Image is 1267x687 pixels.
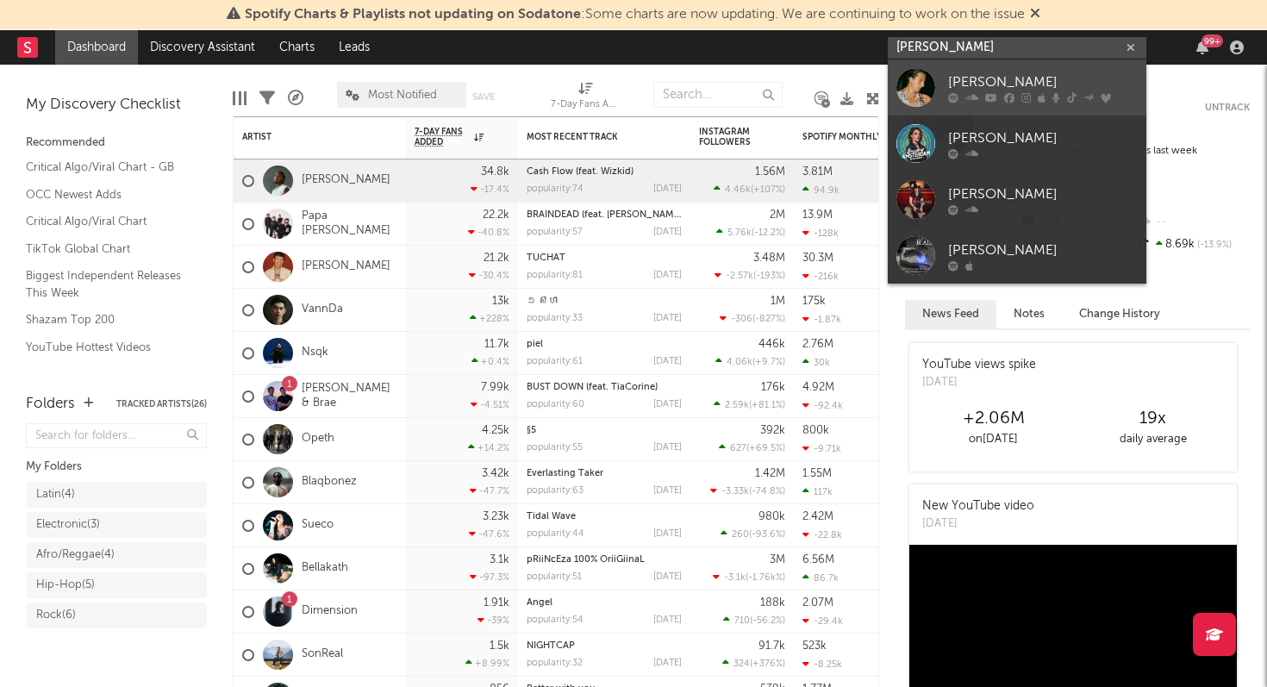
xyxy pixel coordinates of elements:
a: [PERSON_NAME] & Brae [302,382,397,411]
div: Edit Columns [233,73,247,123]
div: 6.56M [802,554,834,565]
a: Latin(4) [26,482,207,508]
span: 2.59k [725,401,749,410]
div: -47.6 % [469,528,509,540]
div: 3.81M [802,166,833,178]
a: Dimension [302,604,358,619]
div: ( ) [721,528,785,540]
div: popularity: 32 [527,659,583,668]
div: ( ) [720,313,785,324]
span: +81.1 % [752,401,783,410]
div: 21.2k [484,253,509,264]
div: Everlasting Taker [527,469,682,478]
a: [PERSON_NAME] [888,59,1146,116]
span: -13.9 % [1195,240,1232,250]
div: 13k [492,296,509,307]
div: [DATE] [922,374,1036,391]
div: TUCHAT [527,253,682,263]
div: +2.06M [914,409,1073,429]
a: [PERSON_NAME] [888,228,1146,284]
div: -39 % [477,615,509,626]
a: ១ សីហា [527,297,558,306]
a: Hip-Hop(5) [26,572,207,598]
div: New YouTube video [922,497,1034,515]
div: 2.42M [802,511,833,522]
a: [PERSON_NAME] [888,172,1146,228]
button: Notes [996,300,1062,328]
div: popularity: 63 [527,486,584,496]
a: TUCHAT [527,253,565,263]
div: Latin ( 4 ) [36,484,75,505]
div: 1.5k [490,640,509,652]
div: 1M [771,296,785,307]
div: 11.7k [484,339,509,350]
div: BRAINDEAD (feat. Toby Morse) [527,210,682,220]
span: -193 % [756,272,783,281]
div: Spotify Monthly Listeners [802,132,932,142]
a: piel [527,340,543,349]
div: -29.4k [802,615,843,627]
div: daily average [1073,429,1233,450]
span: 260 [732,530,749,540]
div: 19 x [1073,409,1233,429]
div: -4.51 % [471,399,509,410]
div: -17.4 % [471,184,509,195]
div: 13.9M [802,209,833,221]
div: ( ) [716,227,785,238]
div: Cash Flow (feat. Wizkid) [527,167,682,177]
div: 3.23k [483,511,509,522]
div: [DATE] [653,486,682,496]
div: 8.69k [1135,234,1250,256]
button: Tracked Artists(26) [116,400,207,409]
span: +107 % [753,185,783,195]
span: -3.1k [724,573,746,583]
div: ( ) [715,270,785,281]
div: -128k [802,228,839,239]
a: Afro/Reggae(4) [26,542,207,568]
div: 22.2k [483,209,509,221]
div: Artist [242,132,371,142]
a: VannDa [302,303,343,317]
span: -827 % [755,315,783,324]
a: Critical Algo/Viral Chart [26,212,190,231]
div: 34.8k [481,166,509,178]
input: Search for artists [888,37,1146,59]
div: popularity: 44 [527,529,584,539]
span: Most Notified [368,90,437,101]
div: My Discovery Checklist [26,95,207,116]
div: 523k [802,640,827,652]
div: [DATE] [922,515,1034,533]
div: [PERSON_NAME] [948,184,1138,204]
button: 99+ [1196,41,1208,54]
div: Afro/Reggae ( 4 ) [36,545,115,565]
input: Search for folders... [26,423,207,448]
div: Electronic ( 3 ) [36,515,100,535]
div: popularity: 60 [527,400,584,409]
div: -22.8k [802,529,842,540]
a: Electronic(3) [26,512,207,538]
span: 324 [733,659,750,669]
span: -12.2 % [754,228,783,238]
div: 3.42k [482,468,509,479]
div: -97.3 % [470,571,509,583]
div: 30k [802,357,830,368]
div: Instagram Followers [699,127,759,147]
span: +376 % [752,659,783,669]
a: Cash Flow (feat. Wizkid) [527,167,633,177]
a: Angel [527,598,552,608]
div: 188k [760,597,785,609]
span: 5.76k [727,228,752,238]
div: popularity: 33 [527,314,583,323]
div: 7.99k [481,382,509,393]
div: [DATE] [653,529,682,539]
div: 2.76M [802,339,833,350]
div: 1.56M [755,166,785,178]
a: Charts [267,30,327,65]
div: -8.25k [802,659,842,670]
div: 7-Day Fans Added (7-Day Fans Added) [551,73,620,123]
a: SonReal [302,647,343,662]
div: 800k [802,425,829,436]
div: 99 + [1201,34,1223,47]
div: Filters [259,73,275,123]
span: 4.46k [725,185,751,195]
